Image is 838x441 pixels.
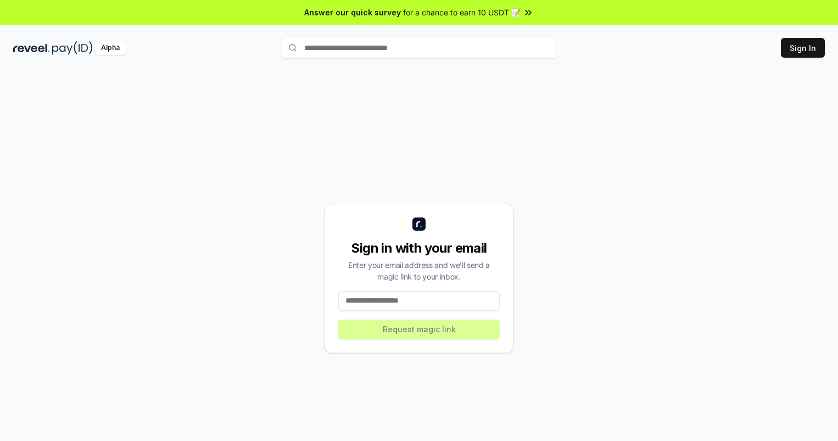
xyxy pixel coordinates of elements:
img: pay_id [52,41,93,55]
span: for a chance to earn 10 USDT 📝 [403,7,521,18]
div: Enter your email address and we’ll send a magic link to your inbox. [338,259,500,282]
span: Answer our quick survey [304,7,401,18]
div: Alpha [95,41,126,55]
img: logo_small [412,217,426,231]
div: Sign in with your email [338,239,500,257]
img: reveel_dark [13,41,50,55]
button: Sign In [781,38,825,58]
